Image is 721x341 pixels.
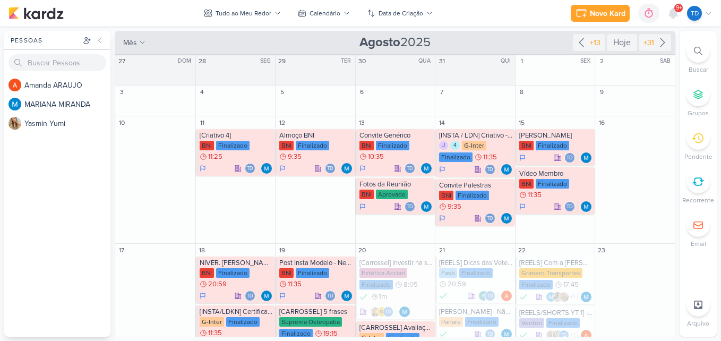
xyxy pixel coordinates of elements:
[564,152,578,163] div: Colaboradores: Thais de carvalho
[8,54,106,71] input: Buscar Pessoas
[517,117,527,128] div: 15
[357,117,367,128] div: 13
[200,317,224,327] div: G-Inter
[564,152,575,163] div: Thais de carvalho
[216,268,250,278] div: Finalizado
[200,164,206,173] div: Em Andamento
[485,213,498,224] div: Colaboradores: Thais de carvalho
[216,141,250,150] div: Finalizado
[501,213,512,224] img: MARIANA MIRANDA
[519,330,528,340] div: Done
[546,292,556,302] img: MARIANA MIRANDA
[439,291,448,301] div: Done
[569,331,575,339] span: +1
[439,141,448,150] div: J
[517,56,527,66] div: 1
[580,57,594,65] div: SEX
[359,141,374,150] div: BNI
[436,117,447,128] div: 14
[407,166,413,172] p: Td
[439,259,513,267] div: [REELS] Dicas das Veteranas - Notas Complementares
[245,163,258,174] div: Colaboradores: Thais de carvalho
[116,87,127,97] div: 3
[296,268,329,278] div: Finalizado
[296,141,329,150] div: Finalizado
[327,294,333,299] p: Td
[323,330,338,337] span: 19:15
[483,154,497,161] span: 11:35
[607,34,637,51] div: Hoje
[359,164,366,173] div: Em Andamento
[485,164,498,175] div: Colaboradores: Thais de carvalho
[519,131,593,140] div: NIVER Demetrius
[519,169,593,178] div: Vídeo Membro
[341,291,352,301] div: Responsável: MARIANA MIRANDA
[24,99,110,110] div: M A R I A N A M I R A N D A
[546,318,580,328] div: Finalizado
[563,281,579,288] span: 17:45
[359,202,366,211] div: Em Andamento
[178,57,194,65] div: DOM
[341,291,352,301] img: MARIANA MIRANDA
[459,268,493,278] div: Finalizado
[279,317,342,327] div: Suprema Osteopatia
[208,153,222,160] span: 11:25
[200,308,273,316] div: [INSTA/LDKN] Certificação FIDI
[501,329,512,339] img: MARIANA MIRANDA
[536,179,569,189] div: Finalizado
[689,65,708,74] p: Buscar
[279,329,313,338] div: Finalizado
[279,292,286,300] div: Em Andamento
[546,330,556,340] img: Sarah Violante
[24,80,110,91] div: A m a n d a A R A U J O
[501,57,514,65] div: QUI
[552,292,563,302] img: Everton Granero
[399,306,410,317] img: MARIANA MIRANDA
[485,164,495,175] div: Thais de carvalho
[564,201,578,212] div: Colaboradores: Thais de carvalho
[450,141,460,150] div: 4
[596,245,607,255] div: 23
[566,156,573,161] p: Td
[436,87,447,97] div: 7
[501,291,512,301] img: Amanda ARAUJO
[260,57,274,65] div: SEG
[200,268,214,278] div: BNI
[456,191,489,200] div: Finalizado
[8,98,21,110] img: MARIANA MIRANDA
[405,163,418,174] div: Colaboradores: Thais de carvalho
[581,201,591,212] div: Responsável: MARIANA MIRANDA
[439,131,513,140] div: [INSTA / LDN] Criativo - Tipos de mudanças internacionais
[676,4,682,12] span: 9+
[581,152,591,163] img: MARIANA MIRANDA
[357,87,367,97] div: 6
[581,330,591,340] img: Amanda ARAUJO
[439,181,513,190] div: Convite Palestras
[559,292,569,302] img: Sarah Violante
[519,154,526,162] div: Em Andamento
[569,293,575,301] span: +1
[24,118,110,129] div: Y a s m i n Y u m i
[581,330,591,340] div: Responsável: Amanda ARAUJO
[277,56,287,66] div: 29
[247,294,253,299] p: Td
[116,56,127,66] div: 27
[277,117,287,128] div: 12
[359,180,433,189] div: Fotos da Reunião
[325,163,338,174] div: Colaboradores: Thais de carvalho
[200,141,214,150] div: BNI
[418,57,434,65] div: QUA
[566,204,573,210] p: Td
[519,141,534,150] div: BNI
[383,306,393,317] div: Thais de carvalho
[588,37,603,48] div: +13
[552,330,563,340] img: Leviê Agência de Marketing Digital
[596,87,607,97] div: 9
[439,268,457,278] div: Fasb
[517,245,527,255] div: 22
[641,37,656,48] div: +31
[327,166,333,172] p: Td
[359,34,431,51] span: 2025
[439,191,453,200] div: BNI
[519,268,582,278] div: Granero Transportes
